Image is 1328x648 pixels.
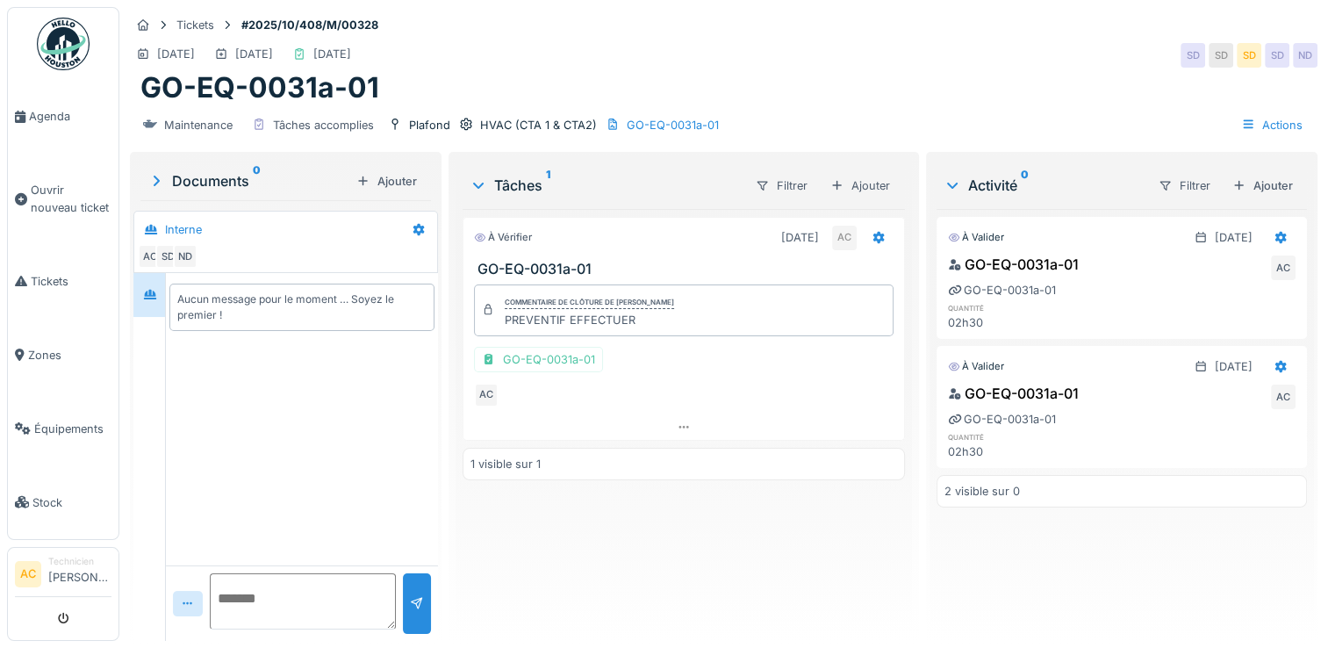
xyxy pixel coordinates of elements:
a: Agenda [8,80,118,154]
h6: quantité [948,302,1060,313]
div: 02h30 [948,314,1060,331]
div: SD [1265,43,1289,68]
div: 02h30 [948,443,1060,460]
sup: 0 [1021,175,1029,196]
div: [DATE] [781,229,819,246]
div: À vérifier [474,230,532,245]
div: PREVENTIF EFFECTUER [505,312,674,328]
div: Interne [165,221,202,238]
a: Zones [8,318,118,392]
div: AC [138,244,162,269]
div: GO-EQ-0031a-01 [948,383,1079,404]
div: [DATE] [1215,229,1253,246]
h1: GO-EQ-0031a-01 [140,71,379,104]
span: Stock [32,494,111,511]
div: SD [1209,43,1233,68]
div: [DATE] [157,46,195,62]
div: ND [173,244,197,269]
sup: 1 [546,175,550,196]
div: 1 visible sur 1 [470,456,541,472]
a: AC Technicien[PERSON_NAME] [15,555,111,597]
span: Tickets [31,273,111,290]
div: SD [1181,43,1205,68]
div: 2 visible sur 0 [944,483,1020,500]
div: HVAC (CTA 1 & CTA2) [480,117,597,133]
div: Aucun message pour le moment … Soyez le premier ! [177,292,427,323]
div: GO-EQ-0031a-01 [948,254,1079,275]
div: Tickets [176,17,214,33]
div: Activité [944,175,1144,196]
span: Agenda [29,108,111,125]
div: Tâches [470,175,741,196]
div: Plafond [409,117,450,133]
div: Ajouter [349,169,424,193]
div: Filtrer [748,173,815,198]
div: [DATE] [313,46,351,62]
div: Filtrer [1151,173,1218,198]
div: Ajouter [1225,174,1300,198]
a: Tickets [8,244,118,318]
div: GO-EQ-0031a-01 [948,411,1056,428]
div: À valider [948,230,1004,245]
div: ND [1293,43,1317,68]
div: Actions [1233,112,1310,138]
li: [PERSON_NAME] [48,555,111,593]
div: GO-EQ-0031a-01 [474,347,603,372]
a: Ouvrir nouveau ticket [8,154,118,244]
h3: GO-EQ-0031a-01 [477,261,897,277]
a: Stock [8,465,118,539]
div: Documents [147,170,349,191]
div: GO-EQ-0031a-01 [948,282,1056,299]
sup: 0 [253,170,261,191]
div: AC [832,226,857,250]
span: Équipements [34,421,111,437]
div: GO-EQ-0031a-01 [627,117,719,133]
div: Tâches accomplies [273,117,374,133]
div: À valider [948,359,1004,374]
span: Ouvrir nouveau ticket [31,182,111,215]
div: SD [1237,43,1261,68]
div: AC [1271,256,1296,280]
div: SD [155,244,180,269]
div: [DATE] [1215,358,1253,375]
h6: quantité [948,431,1060,443]
div: Technicien [48,555,111,568]
div: Commentaire de clôture de [PERSON_NAME] [505,297,674,309]
img: Badge_color-CXgf-gQk.svg [37,18,90,70]
strong: #2025/10/408/M/00328 [234,17,385,33]
li: AC [15,561,41,587]
div: AC [1271,385,1296,409]
span: Zones [28,347,111,364]
div: [DATE] [235,46,273,62]
div: Maintenance [164,117,233,133]
div: Ajouter [822,173,898,198]
div: AC [474,383,499,407]
a: Équipements [8,392,118,465]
